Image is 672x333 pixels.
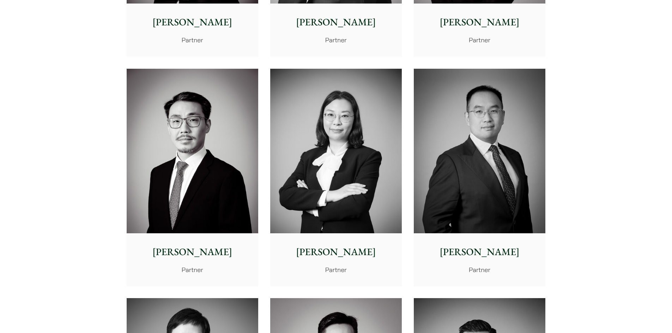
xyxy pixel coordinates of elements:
[132,15,253,30] p: [PERSON_NAME]
[419,35,540,45] p: Partner
[132,245,253,259] p: [PERSON_NAME]
[276,35,396,45] p: Partner
[127,69,258,286] a: [PERSON_NAME] Partner
[276,265,396,275] p: Partner
[419,265,540,275] p: Partner
[132,35,253,45] p: Partner
[419,15,540,30] p: [PERSON_NAME]
[419,245,540,259] p: [PERSON_NAME]
[132,265,253,275] p: Partner
[276,245,396,259] p: [PERSON_NAME]
[414,69,545,286] a: [PERSON_NAME] Partner
[270,69,402,286] a: [PERSON_NAME] Partner
[276,15,396,30] p: [PERSON_NAME]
